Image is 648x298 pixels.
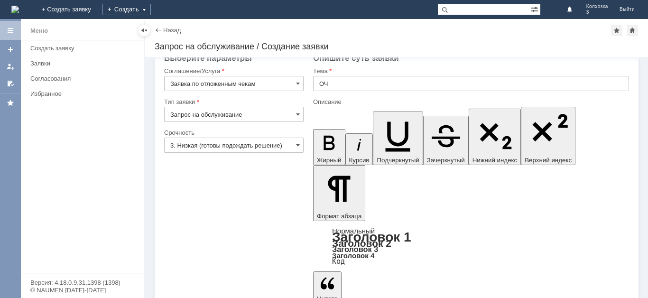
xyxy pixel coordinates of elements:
button: Подчеркнутый [373,112,423,165]
button: Формат абзаца [313,165,365,221]
a: Согласования [27,71,142,86]
span: Подчеркнутый [377,157,419,164]
span: Верхний индекс [525,157,572,164]
div: Скрыть меню [139,25,150,36]
span: Выберите параметры [164,54,252,63]
a: Назад [163,27,181,34]
a: Мои заявки [3,59,18,74]
button: Курсив [345,133,373,165]
button: Зачеркнутый [423,116,469,165]
div: Соглашение/Услуга [164,68,302,74]
span: Зачеркнутый [427,157,465,164]
span: Жирный [317,157,342,164]
div: Тема [313,68,627,74]
div: удалить ОЧ [4,4,139,11]
a: Заголовок 1 [332,230,411,244]
button: Нижний индекс [469,109,521,165]
div: Запрос на обслуживание / Создание заявки [155,42,639,51]
div: Создать [102,4,151,15]
div: Избранное [30,90,128,97]
span: Расширенный поиск [531,4,540,13]
div: Меню [30,25,48,37]
div: Согласования [30,75,139,82]
div: Формат абзаца [313,228,629,265]
div: Срочность [164,130,302,136]
span: Нижний индекс [472,157,518,164]
span: Формат абзаца [317,213,361,220]
button: Жирный [313,129,345,165]
div: Заявки [30,60,139,67]
a: Создать заявку [27,41,142,56]
div: Описание [313,99,627,105]
a: Заголовок 3 [332,245,378,253]
a: Код [332,257,345,266]
div: Добавить в избранное [611,25,622,36]
div: © NAUMEN [DATE]-[DATE] [30,287,135,293]
a: Заголовок 2 [332,238,391,249]
a: Перейти на домашнюю страницу [11,6,19,13]
span: Колхозка [586,4,608,9]
button: Верхний индекс [521,107,575,165]
div: Сделать домашней страницей [627,25,638,36]
span: Опишите суть заявки [313,54,399,63]
div: Версия: 4.18.0.9.31.1398 (1398) [30,279,135,286]
a: Заголовок 4 [332,251,374,260]
a: Мои согласования [3,76,18,91]
a: Заявки [27,56,142,71]
img: logo [11,6,19,13]
div: Тип заявки [164,99,302,105]
a: Создать заявку [3,42,18,57]
span: Курсив [349,157,370,164]
div: Создать заявку [30,45,139,52]
a: Нормальный [332,227,375,235]
span: 3 [586,9,608,15]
